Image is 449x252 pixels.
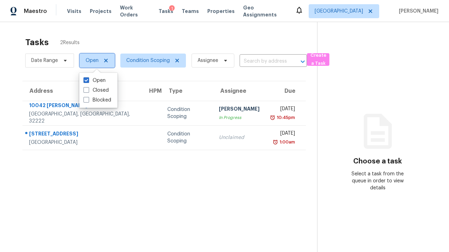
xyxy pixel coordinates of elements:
div: In Progress [219,114,260,121]
span: Maestro [24,8,47,15]
div: [DATE] [271,130,295,139]
div: 1:00am [278,139,295,146]
div: [PERSON_NAME] [219,105,260,114]
span: Tasks [159,9,173,14]
th: Type [162,81,213,101]
div: [DATE] [271,105,295,114]
input: Search by address [240,56,287,67]
h2: Tasks [25,39,49,46]
div: [GEOGRAPHIC_DATA] [29,139,136,146]
div: Condition Scoping [167,106,208,120]
div: [STREET_ADDRESS] [29,130,136,139]
div: Condition Scoping [167,131,208,145]
div: 10042 [PERSON_NAME] Dr [29,102,136,111]
div: 1 [169,5,175,12]
span: Teams [182,8,199,15]
span: Properties [207,8,235,15]
span: Assignee [197,57,218,64]
div: Unclaimed [219,134,260,141]
span: [GEOGRAPHIC_DATA] [315,8,363,15]
span: Condition Scoping [126,57,170,64]
span: Open [86,57,99,64]
span: Create a Task [310,51,326,68]
th: HPM [142,81,162,101]
button: Open [298,57,308,66]
span: Visits [67,8,81,15]
div: 10:45pm [275,114,295,121]
th: Assignee [213,81,265,101]
div: [GEOGRAPHIC_DATA], [GEOGRAPHIC_DATA], 32222 [29,111,136,125]
span: Geo Assignments [243,4,287,18]
span: Work Orders [120,4,150,18]
span: Projects [90,8,112,15]
img: Overdue Alarm Icon [270,114,275,121]
th: Address [22,81,142,101]
span: 2 Results [60,39,80,46]
span: Date Range [31,57,58,64]
button: Create a Task [307,53,329,66]
label: Closed [83,87,109,94]
span: [PERSON_NAME] [396,8,438,15]
img: Overdue Alarm Icon [273,139,278,146]
th: Due [265,81,306,101]
label: Open [83,77,106,84]
label: Blocked [83,97,111,104]
div: Select a task from the queue in order to view details [348,170,408,191]
h3: Choose a task [353,158,402,165]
